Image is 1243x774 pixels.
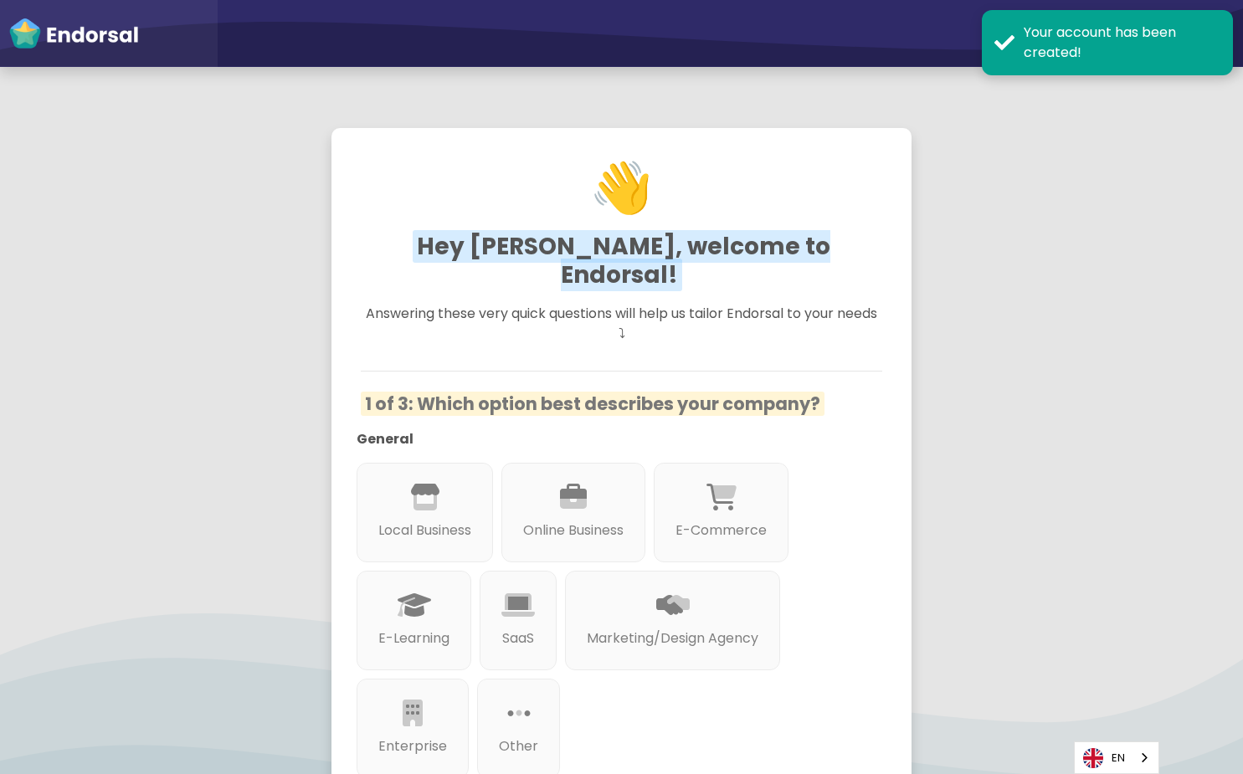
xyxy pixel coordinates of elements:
[499,736,538,756] p: Other
[1075,742,1158,773] a: EN
[1074,741,1159,774] aside: Language selected: English
[378,736,447,756] p: Enterprise
[378,628,449,648] p: E-Learning
[357,429,861,449] p: General
[501,628,535,648] p: SaaS
[362,96,882,279] h1: 👋
[366,304,877,343] span: Answering these very quick questions will help us tailor Endorsal to your needs ⤵︎
[378,520,471,541] p: Local Business
[675,520,767,541] p: E-Commerce
[8,17,139,50] img: endorsal-logo-white@2x.png
[1074,741,1159,774] div: Language
[361,392,824,416] span: 1 of 3: Which option best describes your company?
[523,520,624,541] p: Online Business
[413,230,830,291] span: Hey [PERSON_NAME], welcome to Endorsal!
[1024,23,1220,63] div: Your account has been created!
[587,628,758,648] p: Marketing/Design Agency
